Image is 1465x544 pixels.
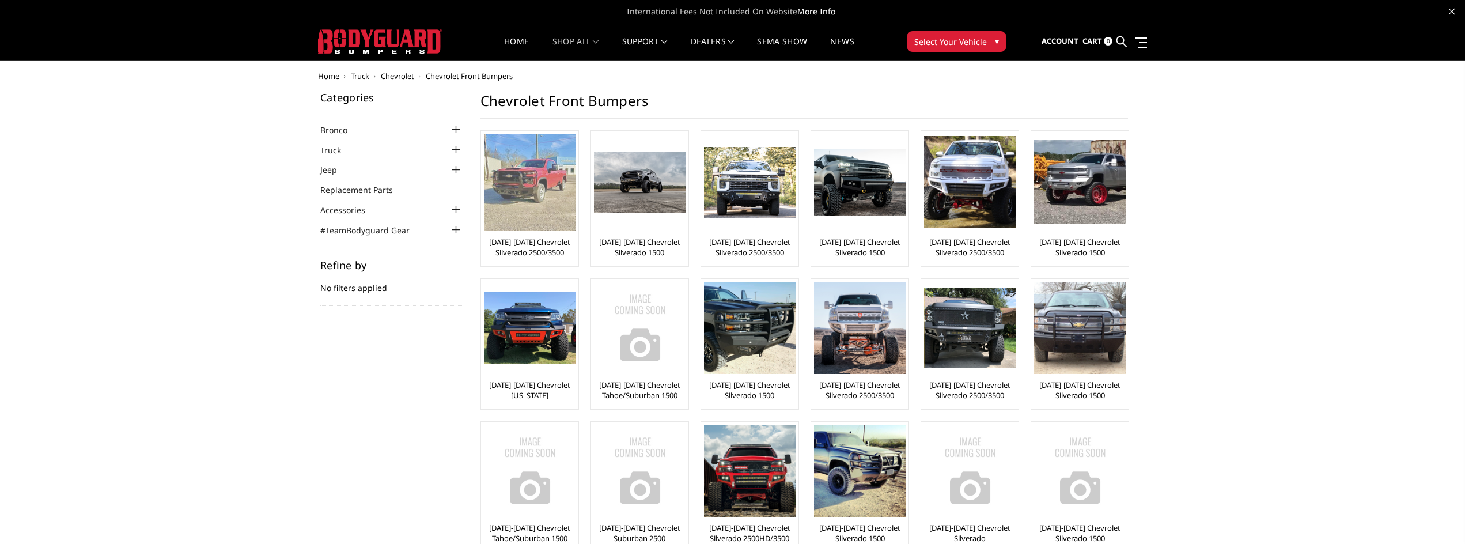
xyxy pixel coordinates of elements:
a: Home [504,37,529,60]
span: Select Your Vehicle [914,36,987,48]
span: 0 [1104,37,1112,46]
a: Account [1042,26,1078,57]
a: [DATE]-[DATE] Chevrolet Silverado 1500 [704,380,796,401]
div: No filters applied [320,260,463,306]
a: [DATE]-[DATE] Chevrolet Silverado 1500 [1034,380,1126,401]
a: Cart 0 [1082,26,1112,57]
a: Replacement Parts [320,184,407,196]
a: [DATE]-[DATE] Chevrolet Suburban 2500 [594,523,686,543]
a: [DATE]-[DATE] Chevrolet Silverado 2500/3500 [704,237,796,258]
img: No Image [1034,425,1126,517]
a: Accessories [320,204,380,216]
a: Bronco [320,124,362,136]
a: Truck [351,71,369,81]
img: BODYGUARD BUMPERS [318,29,442,54]
h1: Chevrolet Front Bumpers [480,92,1128,119]
a: #TeamBodyguard Gear [320,224,424,236]
span: Chevrolet Front Bumpers [426,71,513,81]
h5: Refine by [320,260,463,270]
a: [DATE]-[DATE] Chevrolet Silverado 1500 [814,237,906,258]
a: [DATE]-[DATE] Chevrolet [US_STATE] [484,380,576,401]
a: No Image [1034,425,1126,517]
h5: Categories [320,92,463,103]
a: [DATE]-[DATE] Chevrolet Tahoe/Suburban 1500 [484,523,576,543]
a: [DATE]-[DATE] Chevrolet Silverado 2500/3500 [924,380,1016,401]
img: No Image [594,282,686,374]
span: Account [1042,36,1078,46]
a: [DATE]-[DATE] Chevrolet Silverado 1500 [1034,237,1126,258]
a: News [830,37,854,60]
a: Chevrolet [381,71,414,81]
a: [DATE]-[DATE] Chevrolet Silverado 2500/3500 [924,237,1016,258]
a: Support [622,37,668,60]
iframe: Chat Widget [1407,489,1465,544]
a: Jeep [320,164,351,176]
a: [DATE]-[DATE] Chevrolet Silverado 2500HD/3500 [704,523,796,543]
img: No Image [924,425,1016,517]
a: [DATE]-[DATE] Chevrolet Silverado 2500/3500 [484,237,576,258]
span: ▾ [995,35,999,47]
button: Select Your Vehicle [907,31,1006,52]
a: Truck [320,144,355,156]
img: No Image [594,425,686,517]
a: [DATE]-[DATE] Chevrolet Silverado 2500/3500 [814,380,906,401]
a: [DATE]-[DATE] Chevrolet Silverado 1500 [594,237,686,258]
a: shop all [552,37,599,60]
img: No Image [484,425,576,517]
a: Dealers [691,37,735,60]
a: SEMA Show [757,37,807,60]
a: [DATE]-[DATE] Chevrolet Tahoe/Suburban 1500 [594,380,686,401]
a: [DATE]-[DATE] Chevrolet Silverado 1500 [814,523,906,543]
span: Cart [1082,36,1102,46]
a: More Info [797,6,835,17]
a: [DATE]-[DATE] Chevrolet Silverado 1500 [1034,523,1126,543]
a: Home [318,71,339,81]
